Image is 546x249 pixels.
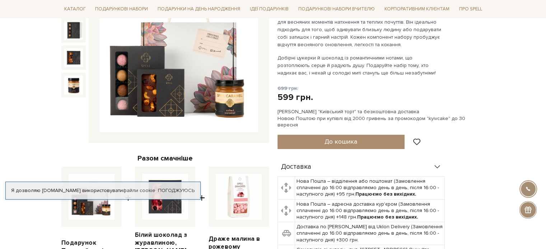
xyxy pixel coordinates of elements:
p: Добірні цукерки й шоколад із романтичними нотами, що розтоплюють серце й радують душу. Подаруйте ... [277,54,446,77]
img: Драже малина в рожевому шоколаді [216,174,262,220]
a: файли cookie [123,187,155,193]
div: Разом смачніше [61,154,269,163]
p: Цей набір — втілення ніжності й романтики, створений спеціально для весняних моментів натхнення т... [277,11,446,48]
a: Корпоративним клієнтам [382,4,452,15]
div: [PERSON_NAME] "Київський торт" та безкоштовна доставка Новою Поштою при купівлі від 2000 гривень ... [277,109,485,128]
span: До кошика [325,138,357,145]
a: Погоджуюсь [158,187,195,194]
a: Подарункові набори [92,4,151,15]
div: Я дозволяю [DOMAIN_NAME] використовувати [6,187,200,194]
img: Подарунок Подаруй радість [64,76,83,94]
span: 699 грн. [277,85,298,91]
img: Білий шоколад з журавлиною, вишнею та малиною [142,174,188,220]
img: Подарунок Подаруй радість [64,21,83,39]
img: Подарунок Подаруй радість [64,48,83,67]
td: Нова Пошта – відділення або поштомат (Замовлення сплаченні до 16:00 відправляємо день в день, піс... [295,177,444,200]
img: Подарунок Подаруй радість [69,174,115,220]
div: 599 грн. [277,92,313,103]
td: Нова Пошта – адресна доставка кур'єром (Замовлення сплаченні до 16:00 відправляємо день в день, п... [295,199,444,222]
button: До кошика [277,135,405,149]
a: Про Spell [456,4,485,15]
b: Працюємо без вихідних. [357,214,418,220]
td: Доставка по [PERSON_NAME] від Uklon Delivery (Замовлення сплаченні до 16:00 відправляємо день в д... [295,222,444,245]
span: Доставка [281,164,311,170]
a: Подарункові набори Вчителю [295,3,378,15]
a: Подарунки на День народження [155,4,243,15]
b: Працюємо без вихідних. [355,191,416,197]
a: Ідеї подарунків [247,4,291,15]
a: Каталог [61,4,89,15]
